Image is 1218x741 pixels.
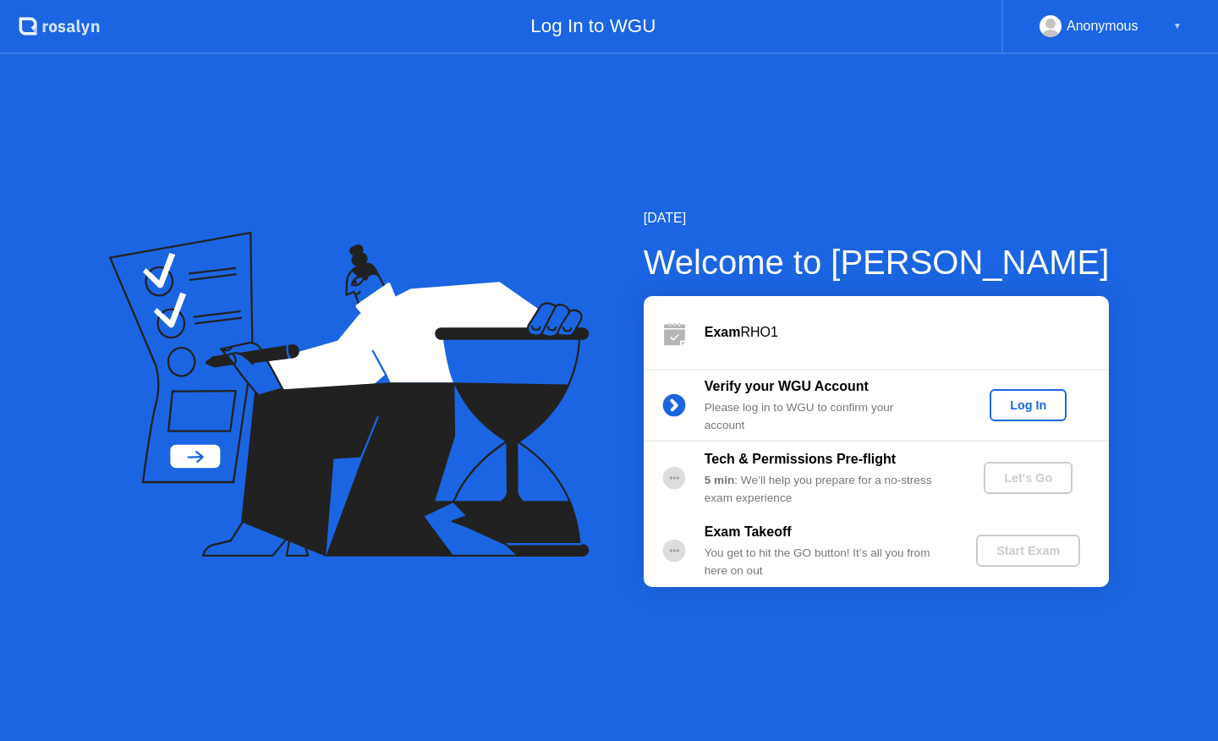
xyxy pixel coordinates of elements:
div: : We’ll help you prepare for a no-stress exam experience [705,472,948,507]
b: Tech & Permissions Pre-flight [705,452,896,466]
div: ▼ [1173,15,1182,37]
button: Start Exam [976,535,1080,567]
div: Log In [996,398,1060,412]
button: Log In [990,389,1067,421]
div: Welcome to [PERSON_NAME] [644,237,1110,288]
div: Start Exam [983,544,1073,557]
button: Let's Go [984,462,1073,494]
b: Verify your WGU Account [705,379,869,393]
div: [DATE] [644,208,1110,228]
b: Exam Takeoff [705,524,792,539]
div: Anonymous [1067,15,1138,37]
b: Exam [705,325,741,339]
div: You get to hit the GO button! It’s all you from here on out [705,545,948,579]
div: RHO1 [705,322,1109,343]
div: Let's Go [990,471,1066,485]
b: 5 min [705,474,735,486]
div: Please log in to WGU to confirm your account [705,399,948,434]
